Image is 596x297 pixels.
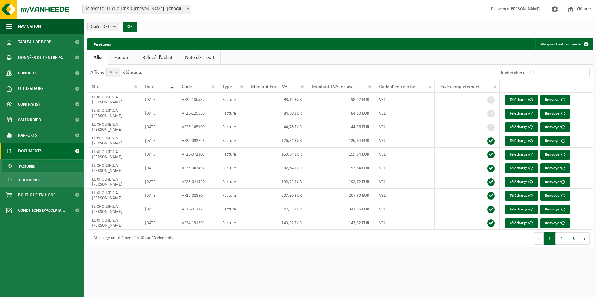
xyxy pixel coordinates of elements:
td: [DATE] [140,216,177,230]
td: 126,84 EUR [246,134,307,148]
td: LUXHOUSE S.A [PERSON_NAME] [87,189,140,202]
span: Site(s) [91,22,111,31]
a: Note de crédit [179,50,220,65]
a: Alle [87,50,108,65]
span: Contrat(s) [18,97,40,112]
td: Facture [218,120,246,134]
a: Télécharger [505,218,538,228]
td: 192,72 EUR [307,175,374,189]
td: 192,72 EUR [246,175,307,189]
span: Tableau de bord [18,34,52,50]
td: 143,32 EUR [307,216,374,230]
button: 3 [568,232,580,245]
span: Calendrier [18,112,41,128]
a: Télécharger [505,177,538,187]
td: 44,76 EUR [307,120,374,134]
label: Afficher éléments [90,70,142,75]
td: [DATE] [140,161,177,175]
span: Site [92,84,99,89]
td: 347,55 EUR [307,202,374,216]
button: OK [123,22,137,32]
td: LUXHOUSE S.A [PERSON_NAME] [87,134,140,148]
td: VF25-125659 [177,106,218,120]
span: Documents [19,174,40,186]
td: Facture [218,148,246,161]
span: Contacts [18,65,37,81]
a: Relevé d'achat [136,50,179,65]
td: [DATE] [140,148,177,161]
button: Renvoyer [540,136,570,146]
td: VEL [374,106,435,120]
td: VF25-105199 [177,120,218,134]
td: 207,80 EUR [307,189,374,202]
a: Télécharger [505,150,538,160]
td: Facture [218,134,246,148]
button: Marquer tout comme lu [535,38,592,50]
td: 159,54 EUR [246,148,307,161]
td: VF25-062492 [177,161,218,175]
td: LUXHOUSE S.A [PERSON_NAME] [87,216,140,230]
button: Renvoyer [540,163,570,173]
a: Télécharger [505,122,538,132]
span: Code d'entreprise [379,84,415,89]
td: [DATE] [140,93,177,106]
span: Utilisateurs [18,81,44,97]
td: 143,32 EUR [246,216,307,230]
span: Montant hors TVA [251,84,287,89]
td: VF24-151391 [177,216,218,230]
td: VF25-041520 [177,175,218,189]
a: Télécharger [505,95,538,105]
span: Documents [18,143,42,159]
td: Facture [218,175,246,189]
span: Montant TVA incluse [312,84,353,89]
a: Télécharger [505,163,538,173]
span: 10-920917 - LUXHOUSE S.A R.L. - RODANGE [82,5,191,14]
span: 10 [106,68,120,77]
button: Site(s)(3/3) [87,22,119,31]
td: LUXHOUSE S.A [PERSON_NAME] [87,202,140,216]
td: [DATE] [140,189,177,202]
a: Télécharger [505,205,538,214]
td: LUXHOUSE S.A [PERSON_NAME] [87,148,140,161]
td: VEL [374,175,435,189]
span: Code [182,84,192,89]
button: Next [580,232,590,245]
h2: Factures [87,38,118,50]
a: Documents [2,174,83,186]
button: Renvoyer [540,218,570,228]
span: Boutique en ligne [18,187,55,203]
span: Factures [19,161,35,172]
td: Facture [218,216,246,230]
a: Télécharger [505,191,538,201]
span: Type [223,84,232,89]
td: 98,12 EUR [246,93,307,106]
button: Renvoyer [540,95,570,105]
span: 10 [107,68,120,77]
td: 159,54 EUR [307,148,374,161]
td: Facture [218,93,246,106]
span: Conditions d'accepta... [18,203,65,218]
button: Renvoyer [540,122,570,132]
td: VEL [374,161,435,175]
td: 44,76 EUR [246,120,307,134]
span: Navigation [18,19,41,34]
td: [DATE] [140,175,177,189]
td: VF25-028804 [177,189,218,202]
td: VEL [374,148,435,161]
td: 92,64 EUR [307,161,374,175]
button: Renvoyer [540,205,570,214]
td: VEL [374,134,435,148]
td: VF25-072307 [177,148,218,161]
button: 1 [544,232,556,245]
label: Rechercher: [499,70,524,75]
td: [DATE] [140,106,177,120]
span: Rapports [18,128,37,143]
count: (3/3) [102,25,111,29]
td: 98,12 EUR [307,93,374,106]
span: Payé complètement [439,84,480,89]
td: 84,80 EUR [307,106,374,120]
td: LUXHOUSE S.A [PERSON_NAME] [87,161,140,175]
td: 92,64 EUR [246,161,307,175]
strong: [PERSON_NAME] [509,7,541,12]
td: [DATE] [140,134,177,148]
